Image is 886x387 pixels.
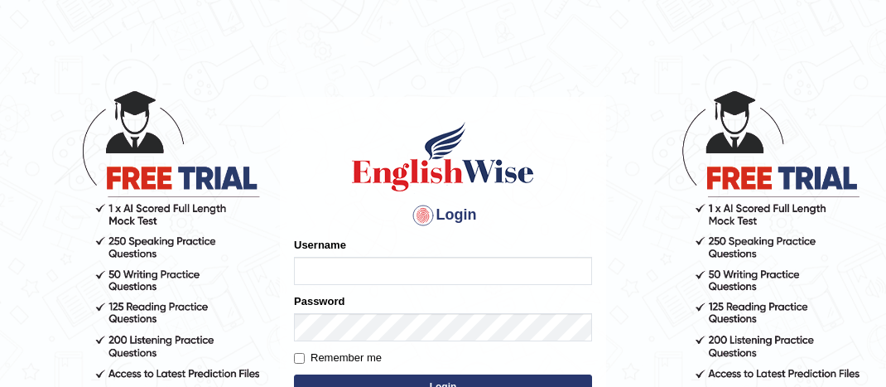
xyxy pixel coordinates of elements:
[294,350,382,366] label: Remember me
[294,353,305,364] input: Remember me
[349,119,537,194] img: Logo of English Wise sign in for intelligent practice with AI
[294,237,346,253] label: Username
[294,202,592,229] h4: Login
[294,293,344,309] label: Password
